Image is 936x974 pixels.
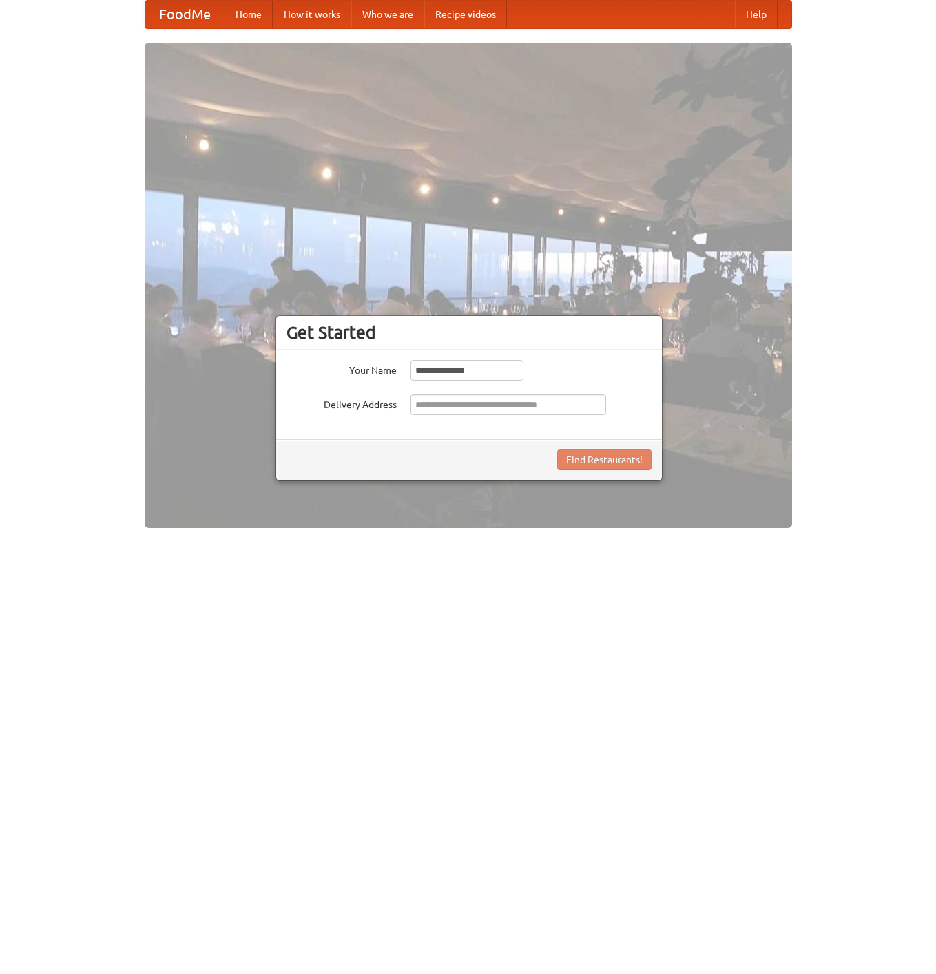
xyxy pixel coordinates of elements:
[273,1,351,28] a: How it works
[225,1,273,28] a: Home
[735,1,778,28] a: Help
[287,322,652,343] h3: Get Started
[287,360,397,377] label: Your Name
[557,449,652,470] button: Find Restaurants!
[351,1,424,28] a: Who we are
[424,1,507,28] a: Recipe videos
[287,394,397,412] label: Delivery Address
[145,1,225,28] a: FoodMe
